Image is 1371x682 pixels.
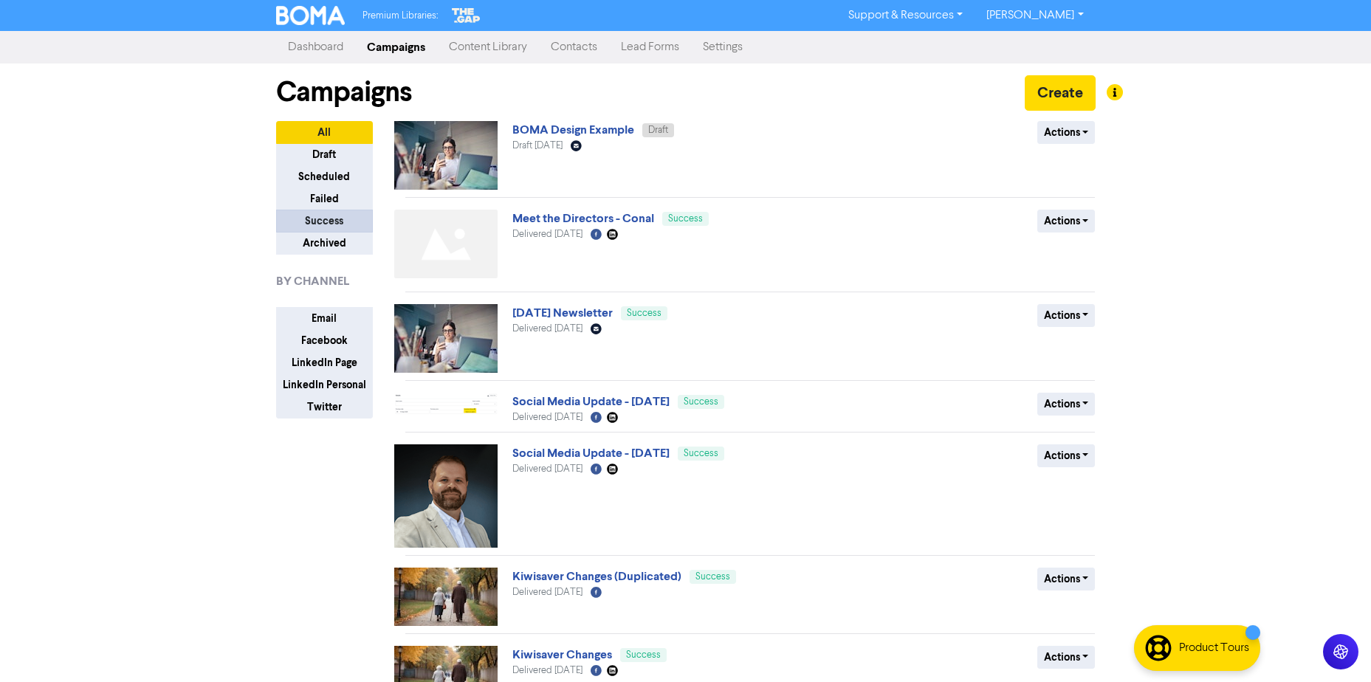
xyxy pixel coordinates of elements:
[1037,393,1096,416] button: Actions
[276,232,373,255] button: Archived
[1037,646,1096,669] button: Actions
[1297,611,1371,682] iframe: Chat Widget
[394,393,498,416] img: image_1758251890086.png
[539,32,609,62] a: Contacts
[276,210,373,232] button: Success
[627,309,662,318] span: Success
[394,304,498,373] img: image_1741218120732.jpg
[362,11,438,21] span: Premium Libraries:
[276,121,373,144] button: All
[668,214,703,224] span: Success
[512,211,654,226] a: Meet the Directors - Conal
[512,413,583,422] span: Delivered [DATE]
[394,121,498,190] img: image_1741218120732.jpg
[512,123,634,137] a: BOMA Design Example
[1037,304,1096,327] button: Actions
[276,187,373,210] button: Failed
[512,588,583,597] span: Delivered [DATE]
[512,569,681,584] a: Kiwisaver Changes (Duplicated)
[1025,75,1096,111] button: Create
[512,141,563,151] span: Draft [DATE]
[512,446,670,461] a: Social Media Update - [DATE]
[695,572,730,582] span: Success
[691,32,755,62] a: Settings
[512,324,583,334] span: Delivered [DATE]
[512,306,613,320] a: [DATE] Newsletter
[355,32,437,62] a: Campaigns
[626,650,661,660] span: Success
[609,32,691,62] a: Lead Forms
[276,75,412,109] h1: Campaigns
[276,351,373,374] button: LinkedIn Page
[975,4,1095,27] a: [PERSON_NAME]
[276,6,346,25] img: BOMA Logo
[836,4,975,27] a: Support & Resources
[1037,444,1096,467] button: Actions
[394,568,498,626] img: image_1750020886078.jpg
[276,32,355,62] a: Dashboard
[1037,121,1096,144] button: Actions
[450,6,482,25] img: The Gap
[437,32,539,62] a: Content Library
[276,272,349,290] span: BY CHANNEL
[684,449,718,458] span: Success
[512,230,583,239] span: Delivered [DATE]
[276,329,373,352] button: Facebook
[276,307,373,330] button: Email
[394,444,498,548] img: image_1755831339299.png
[276,143,373,166] button: Draft
[512,394,670,409] a: Social Media Update - [DATE]
[512,647,612,662] a: Kiwisaver Changes
[684,397,718,407] span: Success
[276,396,373,418] button: Twitter
[648,125,668,135] span: Draft
[394,210,498,278] img: Not found
[276,165,373,188] button: Scheduled
[512,464,583,474] span: Delivered [DATE]
[276,373,373,396] button: LinkedIn Personal
[1037,568,1096,590] button: Actions
[1037,210,1096,232] button: Actions
[512,666,583,675] span: Delivered [DATE]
